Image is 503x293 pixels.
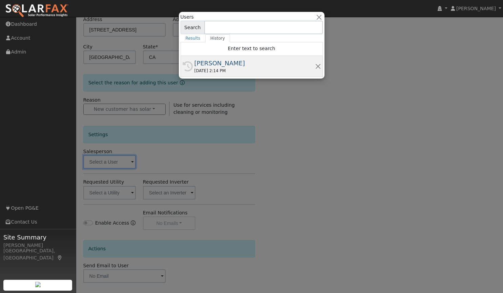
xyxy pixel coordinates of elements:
span: Users [181,14,194,21]
span: Search [181,21,205,34]
img: SolarFax [5,4,69,18]
img: retrieve [35,282,41,287]
span: Enter text to search [228,46,275,51]
span: Site Summary [3,233,72,242]
a: Results [181,34,206,42]
div: [DATE] 2:14 PM [194,68,315,74]
button: Remove this history [315,63,321,70]
i: History [183,61,193,71]
div: [PERSON_NAME] [3,242,72,249]
a: Map [57,255,63,260]
div: [PERSON_NAME] [194,59,315,68]
div: [GEOGRAPHIC_DATA], [GEOGRAPHIC_DATA] [3,247,72,261]
span: [PERSON_NAME] [456,6,496,11]
a: History [205,34,230,42]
